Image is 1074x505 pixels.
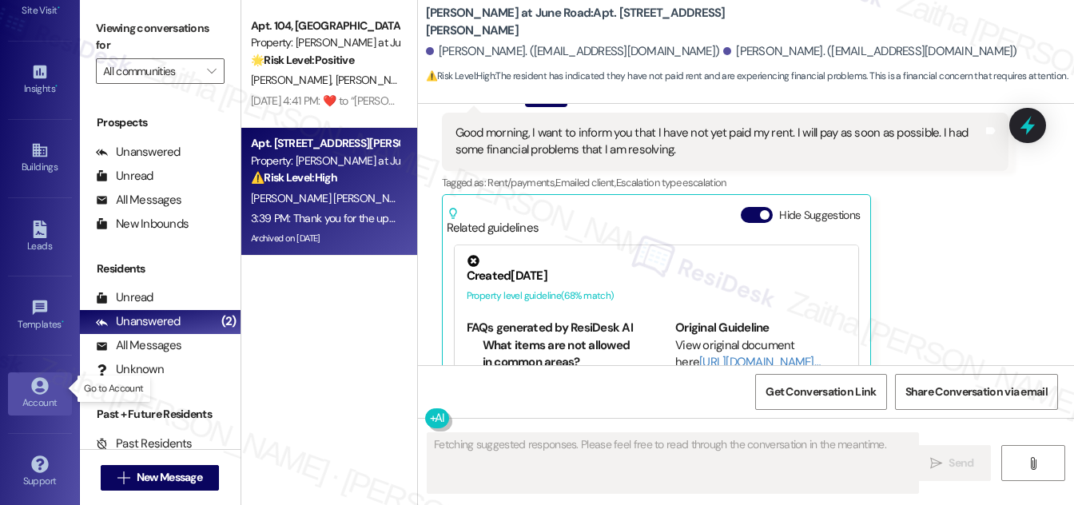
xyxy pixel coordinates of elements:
[8,294,72,337] a: Templates •
[555,176,615,189] span: Emailed client ,
[467,268,847,284] div: Created [DATE]
[699,354,820,370] a: [URL][DOMAIN_NAME]…
[117,471,129,484] i: 
[251,153,399,169] div: Property: [PERSON_NAME] at June Road
[8,451,72,494] a: Support
[249,229,400,249] div: Archived on [DATE]
[447,207,539,237] div: Related guidelines
[137,469,202,486] span: New Message
[895,374,1058,410] button: Share Conversation via email
[755,374,886,410] button: Get Conversation Link
[467,320,633,336] b: FAQs generated by ResiDesk AI
[217,309,241,334] div: (2)
[8,137,72,180] a: Buildings
[96,313,181,330] div: Unanswered
[251,170,337,185] strong: ⚠️ Risk Level: High
[483,337,638,372] li: What items are not allowed in common areas?
[96,16,225,58] label: Viewing conversations for
[426,68,1068,85] span: : The resident has indicated they have not paid rent and are experiencing financial problems. Thi...
[84,382,143,396] p: Go to Account
[62,316,64,328] span: •
[96,435,193,452] div: Past Residents
[455,125,983,159] div: Good morning, I want to inform you that I have not yet paid my rent. I will pay as soon as possib...
[96,337,181,354] div: All Messages
[426,70,495,82] strong: ⚠️ Risk Level: High
[766,384,876,400] span: Get Conversation Link
[779,207,860,224] label: Hide Suggestions
[675,320,770,336] b: Original Guideline
[251,73,336,87] span: [PERSON_NAME]
[251,34,399,51] div: Property: [PERSON_NAME] at June Road
[103,58,199,84] input: All communities
[80,260,241,277] div: Residents
[80,406,241,423] div: Past + Future Residents
[80,114,241,131] div: Prospects
[467,288,847,304] div: Property level guideline ( 68 % match)
[428,433,918,493] textarea: Fetching suggested responses. Please feel free to read through the conversation in the meantime.
[1027,457,1039,470] i: 
[96,168,153,185] div: Unread
[251,53,354,67] strong: 🌟 Risk Level: Positive
[96,192,181,209] div: All Messages
[8,58,72,101] a: Insights •
[949,455,973,471] span: Send
[207,65,216,78] i: 
[101,465,219,491] button: New Message
[96,216,189,233] div: New Inbounds
[426,5,746,39] b: [PERSON_NAME] at June Road: Apt. [STREET_ADDRESS][PERSON_NAME]
[616,176,726,189] span: Escalation type escalation
[251,135,399,152] div: Apt. [STREET_ADDRESS][PERSON_NAME]
[96,289,153,306] div: Unread
[251,18,399,34] div: Apt. 104, [GEOGRAPHIC_DATA][PERSON_NAME] at June Road 2
[723,43,1017,60] div: [PERSON_NAME]. ([EMAIL_ADDRESS][DOMAIN_NAME])
[335,73,415,87] span: [PERSON_NAME]
[442,171,1008,194] div: Tagged as:
[675,337,846,372] div: View original document here
[930,457,942,470] i: 
[96,144,181,161] div: Unanswered
[8,372,72,416] a: Account
[913,445,991,481] button: Send
[487,176,555,189] span: Rent/payments ,
[58,2,60,14] span: •
[55,81,58,92] span: •
[905,384,1048,400] span: Share Conversation via email
[96,361,164,378] div: Unknown
[8,216,72,259] a: Leads
[251,191,418,205] span: [PERSON_NAME] [PERSON_NAME]
[251,93,930,108] div: [DATE] 4:41 PM: ​❤️​ to “ [PERSON_NAME] ([PERSON_NAME] at June Road): You're welcome, [PERSON_NAM...
[426,43,720,60] div: [PERSON_NAME]. ([EMAIL_ADDRESS][DOMAIN_NAME])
